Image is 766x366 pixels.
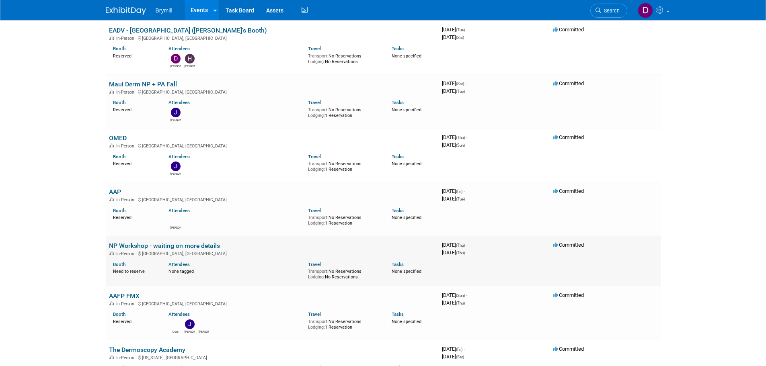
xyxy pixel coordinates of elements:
span: Committed [553,80,584,86]
div: None tagged [168,267,302,274]
a: NP Workshop - waiting on more details [109,242,220,249]
img: Nick Belton [199,319,209,329]
span: [DATE] [442,142,465,148]
div: Reserved [113,213,157,221]
a: Search [590,4,627,18]
span: Lodging: [308,274,325,280]
span: (Sun) [456,143,465,147]
span: - [466,292,467,298]
span: (Thu) [456,251,465,255]
img: Jeffery McDowell [171,162,181,171]
span: Lodging: [308,221,325,226]
span: Transport: [308,319,329,324]
span: In-Person [116,251,137,256]
a: Booth [113,46,125,51]
span: [DATE] [442,242,467,248]
img: In-Person Event [109,90,114,94]
span: Search [601,8,620,14]
span: None specified [392,319,421,324]
span: (Tue) [456,28,465,32]
span: Transport: [308,53,329,59]
a: Travel [308,46,321,51]
span: (Tue) [456,197,465,201]
img: In-Person Event [109,143,114,147]
div: Reserved [113,52,157,59]
span: [DATE] [442,249,465,256]
span: - [464,346,465,352]
span: None specified [392,107,421,112]
span: (Thu) [456,243,465,247]
a: AAP [109,188,121,196]
a: Tasks [392,208,404,213]
div: Reserved [113,317,157,325]
span: Transport: [308,215,329,220]
div: Hobey Bryne [185,63,195,68]
div: No Reservations No Reservations [308,267,380,280]
a: Travel [308,311,321,317]
span: - [466,27,467,33]
span: [DATE] [442,88,465,94]
span: Lodging: [308,167,325,172]
img: Delaney Bryne [638,3,653,18]
span: None specified [392,161,421,166]
span: (Sat) [456,35,464,40]
div: [US_STATE], [GEOGRAPHIC_DATA] [109,354,435,360]
span: [DATE] [442,196,465,202]
div: Dore Bryne [170,329,181,334]
span: [DATE] [442,80,466,86]
span: Committed [553,188,584,194]
div: No Reservations 1 Reservation [308,213,380,226]
span: (Fri) [456,347,462,352]
a: Maui Derm NP + PA Fall [109,80,177,88]
a: Booth [113,311,125,317]
span: - [464,188,465,194]
a: Booth [113,154,125,159]
img: Jeffery McDowell [185,319,195,329]
span: Committed [553,134,584,140]
div: [GEOGRAPHIC_DATA], [GEOGRAPHIC_DATA] [109,196,435,202]
span: (Sat) [456,82,464,86]
span: - [466,134,467,140]
img: Dore Bryne [171,319,181,329]
span: In-Person [116,355,137,360]
a: Attendees [168,46,190,51]
span: Committed [553,346,584,352]
span: Committed [553,27,584,33]
a: Attendees [168,154,190,159]
a: Booth [113,208,125,213]
img: In-Person Event [109,251,114,255]
span: In-Person [116,90,137,95]
a: Attendees [168,208,190,213]
span: [DATE] [442,134,467,140]
a: Travel [308,154,321,159]
a: Tasks [392,311,404,317]
img: Jeffery McDowell [171,108,181,117]
span: (Sat) [456,355,464,359]
img: In-Person Event [109,36,114,40]
img: Delaney Bryne [171,54,181,63]
a: Tasks [392,100,404,105]
span: (Fri) [456,189,462,194]
span: (Tue) [456,89,465,94]
span: - [466,242,467,248]
a: The Dermoscopy Academy [109,346,185,354]
span: - [465,80,466,86]
a: Attendees [168,262,190,267]
div: Reserved [113,159,157,167]
a: Attendees [168,311,190,317]
span: Transport: [308,161,329,166]
div: Jeffery McDowell [170,171,181,176]
span: None specified [392,215,421,220]
a: Travel [308,262,321,267]
span: [DATE] [442,346,465,352]
div: No Reservations No Reservations [308,52,380,64]
span: Committed [553,292,584,298]
div: [GEOGRAPHIC_DATA], [GEOGRAPHIC_DATA] [109,35,435,41]
a: Booth [113,100,125,105]
span: [DATE] [442,34,464,40]
img: In-Person Event [109,301,114,305]
span: [DATE] [442,188,465,194]
span: (Thu) [456,135,465,140]
a: AAFP FMX [109,292,140,300]
a: OMED [109,134,127,142]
